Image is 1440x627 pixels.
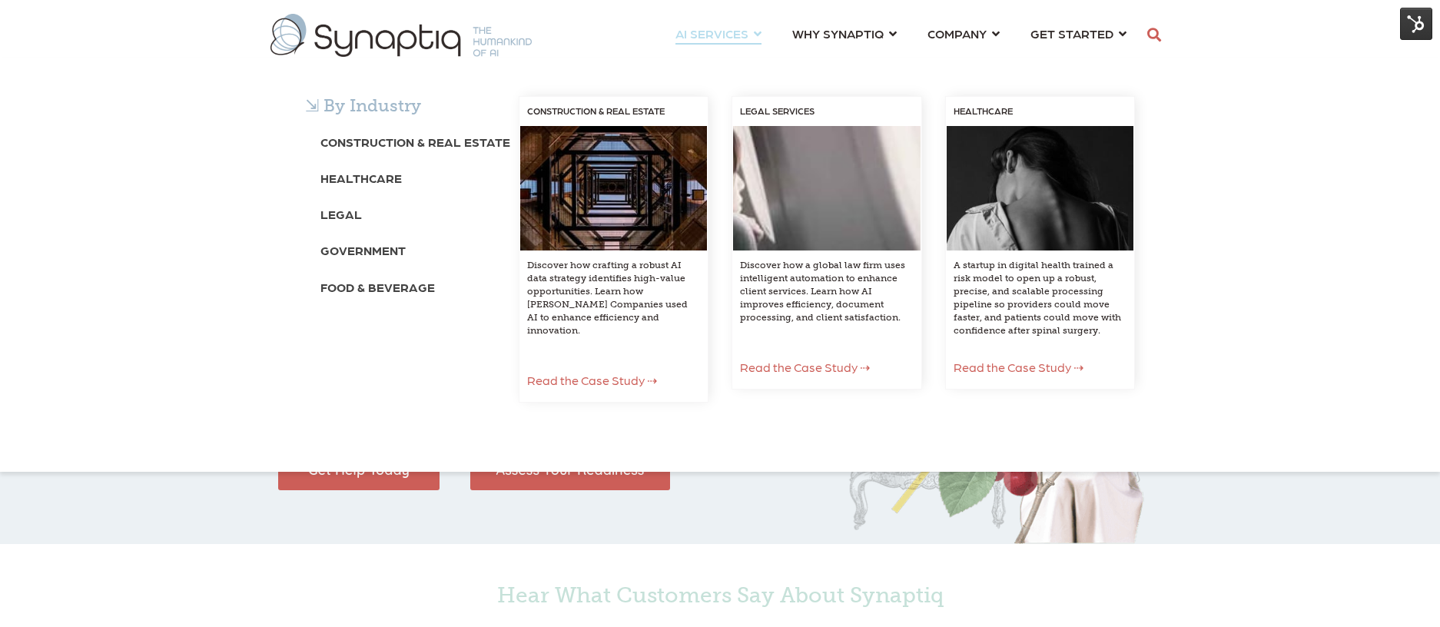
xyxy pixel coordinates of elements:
[927,19,1000,48] a: COMPANY
[660,8,1142,63] nav: menu
[927,23,987,44] span: COMPANY
[792,23,884,44] span: WHY SYNAPTIQ
[1400,8,1432,40] img: HubSpot Tools Menu Toggle
[675,23,748,44] span: AI SERVICES
[675,19,761,48] a: AI SERVICES
[1030,19,1126,48] a: GET STARTED
[270,14,532,57] img: synaptiq logo-1
[1030,23,1113,44] span: GET STARTED
[305,582,1135,609] h4: Hear What Customers Say About Synaptiq
[792,19,897,48] a: WHY SYNAPTIQ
